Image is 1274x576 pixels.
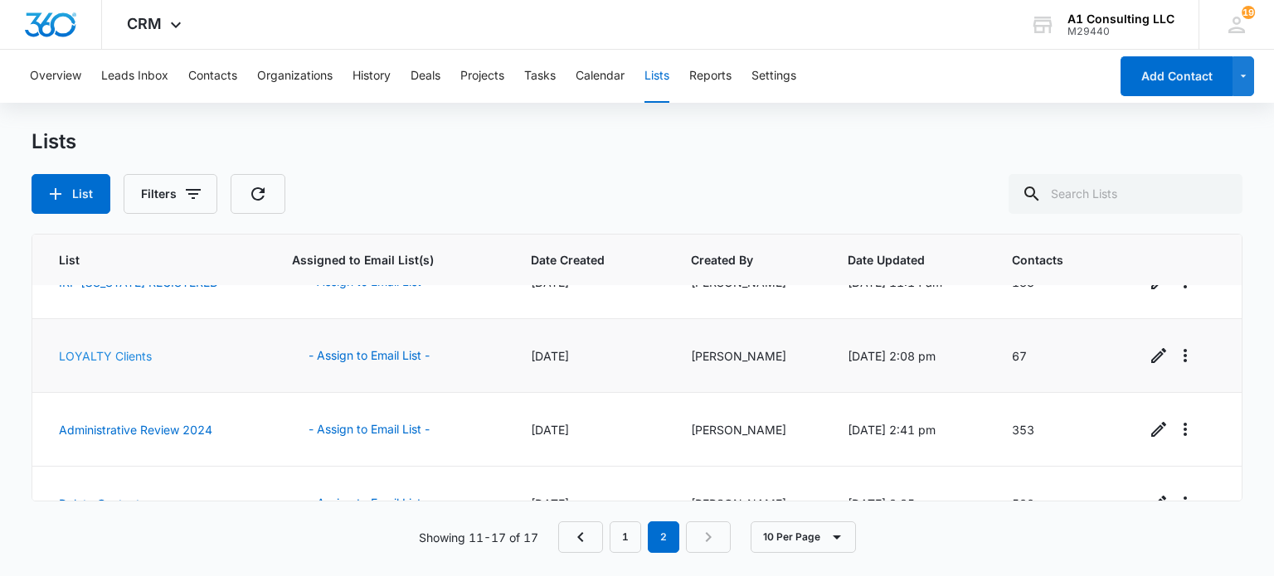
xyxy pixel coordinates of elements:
button: Add Contact [1121,56,1233,96]
a: Delete Contact [59,496,140,511]
nav: Pagination [558,521,731,553]
div: [DATE] [531,421,651,438]
span: Created By [691,251,784,269]
a: Edit [1145,342,1172,369]
td: 353 [992,393,1126,467]
td: [PERSON_NAME] [671,393,828,467]
a: IRP [US_STATE] REGISTERED [59,275,218,289]
a: Edit [1145,416,1172,443]
div: [DATE] 2:41 pm [848,421,972,438]
div: [DATE] [531,495,651,512]
button: List [32,174,110,214]
p: Showing 11-17 of 17 [419,529,538,546]
button: Filters [124,174,217,214]
button: Overflow Menu [1172,416,1199,443]
div: account name [1067,12,1174,26]
span: 19 [1242,6,1255,19]
span: Contacts [1012,251,1082,269]
em: 2 [648,521,679,553]
button: Organizations [257,50,333,103]
td: [PERSON_NAME] [671,467,828,540]
span: CRM [127,15,162,32]
button: 10 Per Page [751,521,856,553]
button: - Assign to Email List - [292,409,446,449]
a: Previous Page [558,521,603,553]
button: Overview [30,50,81,103]
a: Edit [1145,490,1172,516]
td: 500 [992,467,1126,540]
div: notifications count [1242,6,1255,19]
div: [DATE] 2:08 pm [848,347,972,365]
h1: Lists [32,129,76,154]
button: Lists [644,50,669,103]
div: [DATE] 2:35 pm [848,495,972,512]
td: 67 [992,319,1126,393]
div: account id [1067,26,1174,37]
button: Calendar [576,50,625,103]
button: Settings [751,50,796,103]
span: List [59,251,227,269]
button: Overflow Menu [1172,342,1199,369]
td: [PERSON_NAME] [671,319,828,393]
button: Tasks [524,50,556,103]
button: History [353,50,391,103]
a: LOYALTY Clients [59,349,152,363]
button: Projects [460,50,504,103]
input: Search Lists [1009,174,1242,214]
div: [DATE] [531,347,651,365]
span: Assigned to Email List(s) [292,251,467,269]
button: Leads Inbox [101,50,168,103]
a: Administrative Review 2024 [59,423,212,437]
button: Overflow Menu [1172,490,1199,516]
a: Page 1 [610,521,641,553]
span: Date Updated [848,251,948,269]
span: Date Created [531,251,627,269]
button: Contacts [188,50,237,103]
button: - Assign to Email List - [292,336,446,375]
button: Reports [689,50,732,103]
button: Deals [411,50,440,103]
button: - Assign to Email List - [292,483,446,523]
